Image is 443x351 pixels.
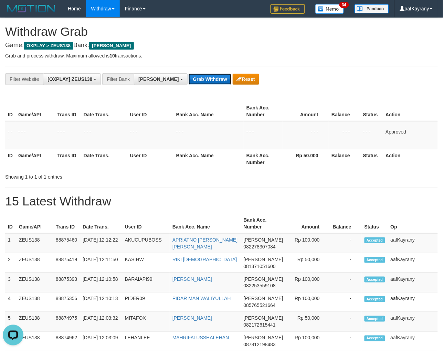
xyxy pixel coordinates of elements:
[102,73,134,85] div: Filter Bank
[5,73,43,85] div: Filter Website
[55,121,81,149] td: - - -
[172,276,212,282] a: [PERSON_NAME]
[80,292,122,312] td: [DATE] 12:10:13
[244,237,283,243] span: [PERSON_NAME]
[53,292,80,312] td: 88875356
[5,149,15,169] th: ID
[244,283,276,289] span: Copy 082253559108 to clipboard
[244,342,276,348] span: Copy 087812198483 to clipboard
[244,322,276,328] span: Copy 082172615441 to clipboard
[172,296,231,301] a: PIDAR MAN WALIYULLAH
[388,233,438,253] td: aafKayrany
[127,102,173,121] th: User ID
[271,4,305,14] img: Feedback.jpg
[16,214,53,233] th: Game/API
[80,233,122,253] td: [DATE] 12:12:22
[244,149,283,169] th: Bank Acc. Number
[244,264,276,269] span: Copy 081371051600 to clipboard
[81,149,127,169] th: Date Trans.
[170,214,241,233] th: Bank Acc. Name
[53,253,80,273] td: 88875419
[283,149,329,169] th: Rp 50.000
[365,316,385,322] span: Accepted
[5,121,15,149] td: - - -
[365,237,385,243] span: Accepted
[283,121,329,149] td: - - -
[330,233,362,253] td: -
[5,273,16,292] td: 3
[286,273,330,292] td: Rp 100,000
[388,214,438,233] th: Op
[365,277,385,283] span: Accepted
[388,273,438,292] td: aafKayrany
[80,312,122,332] td: [DATE] 12:03:32
[286,233,330,253] td: Rp 100,000
[329,149,360,169] th: Balance
[16,253,53,273] td: ZEUS138
[244,102,283,121] th: Bank Acc. Number
[138,76,179,82] span: [PERSON_NAME]
[330,273,362,292] td: -
[330,292,362,312] td: -
[330,214,362,233] th: Balance
[80,253,122,273] td: [DATE] 12:11:50
[5,194,438,208] h1: 15 Latest Withdraw
[365,336,385,341] span: Accepted
[383,102,438,121] th: Action
[244,296,283,301] span: [PERSON_NAME]
[244,276,283,282] span: [PERSON_NAME]
[15,149,55,169] th: Game/API
[80,273,122,292] td: [DATE] 12:10:58
[122,312,170,332] td: MITAFOX
[134,73,187,85] button: [PERSON_NAME]
[24,42,73,50] span: OXPLAY > ZEUS138
[173,121,244,149] td: - - -
[388,292,438,312] td: aafKayrany
[5,312,16,332] td: 5
[244,121,283,149] td: - - -
[5,233,16,253] td: 1
[89,42,134,50] span: [PERSON_NAME]
[330,253,362,273] td: -
[5,42,438,49] h4: Game: Bank:
[127,149,173,169] th: User ID
[189,74,231,85] button: Grab Withdraw
[81,102,127,121] th: Date Trans.
[16,233,53,253] td: ZEUS138
[286,292,330,312] td: Rp 100,000
[53,312,80,332] td: 88874975
[339,2,349,8] span: 34
[5,25,438,39] h1: Withdraw Grab
[15,121,55,149] td: - - -
[172,316,212,321] a: [PERSON_NAME]
[122,292,170,312] td: PIDER09
[122,273,170,292] td: BARAIAPI99
[355,4,389,13] img: panduan.png
[5,52,438,59] p: Grab and process withdraw. Maximum allowed is transactions.
[283,102,329,121] th: Amount
[122,253,170,273] td: KASIHW
[5,171,179,180] div: Showing 1 to 1 of 1 entries
[5,214,16,233] th: ID
[109,53,115,58] strong: 10
[241,214,286,233] th: Bank Acc. Number
[172,335,229,341] a: MAHRIFATUSSHALEHAN
[360,149,383,169] th: Status
[53,233,80,253] td: 88875460
[127,121,173,149] td: - - -
[43,73,101,85] button: [OXPLAY] ZEUS138
[173,149,244,169] th: Bank Acc. Name
[5,292,16,312] td: 4
[80,214,122,233] th: Date Trans.
[360,121,383,149] td: - - -
[330,312,362,332] td: -
[388,253,438,273] td: aafKayrany
[286,312,330,332] td: Rp 50,000
[5,102,15,121] th: ID
[244,257,283,262] span: [PERSON_NAME]
[172,257,237,262] a: RIKI [DEMOGRAPHIC_DATA]
[173,102,244,121] th: Bank Acc. Name
[383,149,438,169] th: Action
[16,273,53,292] td: ZEUS138
[233,74,259,85] button: Reset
